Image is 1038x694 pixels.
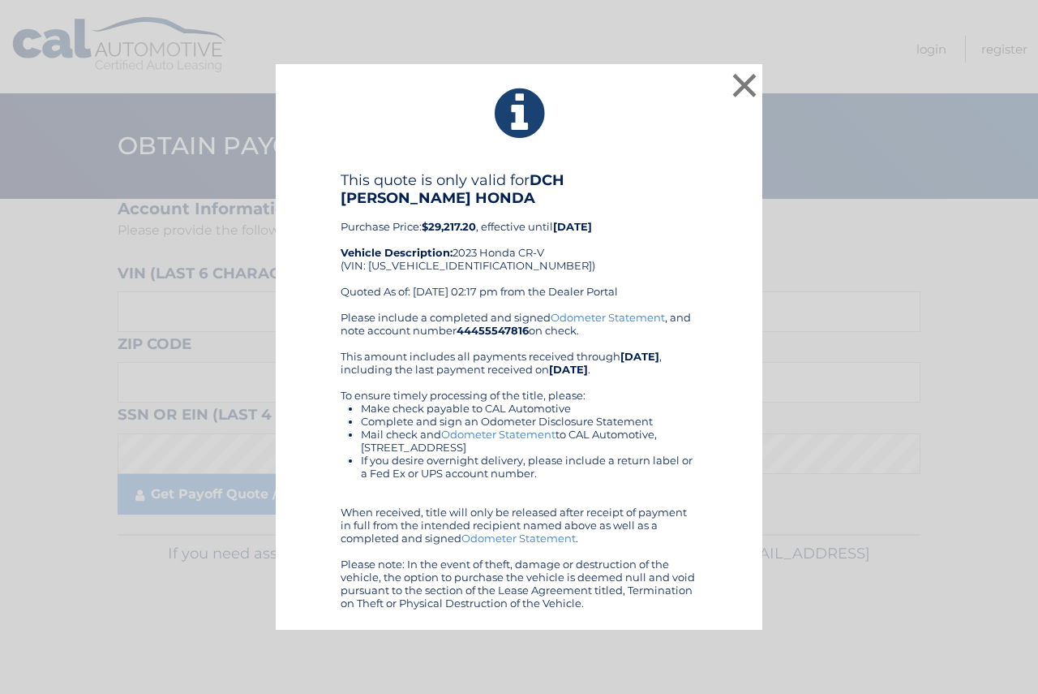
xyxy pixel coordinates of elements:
[549,363,588,376] b: [DATE]
[341,171,564,207] b: DCH [PERSON_NAME] HONDA
[553,220,592,233] b: [DATE]
[620,350,659,363] b: [DATE]
[457,324,529,337] b: 44455547816
[361,402,697,415] li: Make check payable to CAL Automotive
[461,532,576,545] a: Odometer Statement
[551,311,665,324] a: Odometer Statement
[361,454,697,480] li: If you desire overnight delivery, please include a return label or a Fed Ex or UPS account number.
[422,220,476,233] b: $29,217.20
[341,246,453,259] strong: Vehicle Description:
[361,428,697,454] li: Mail check and to CAL Automotive, [STREET_ADDRESS]
[728,69,761,101] button: ×
[361,415,697,428] li: Complete and sign an Odometer Disclosure Statement
[341,311,697,610] div: Please include a completed and signed , and note account number on check. This amount includes al...
[341,171,697,207] h4: This quote is only valid for
[441,428,555,441] a: Odometer Statement
[341,171,697,311] div: Purchase Price: , effective until 2023 Honda CR-V (VIN: [US_VEHICLE_IDENTIFICATION_NUMBER]) Quote...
